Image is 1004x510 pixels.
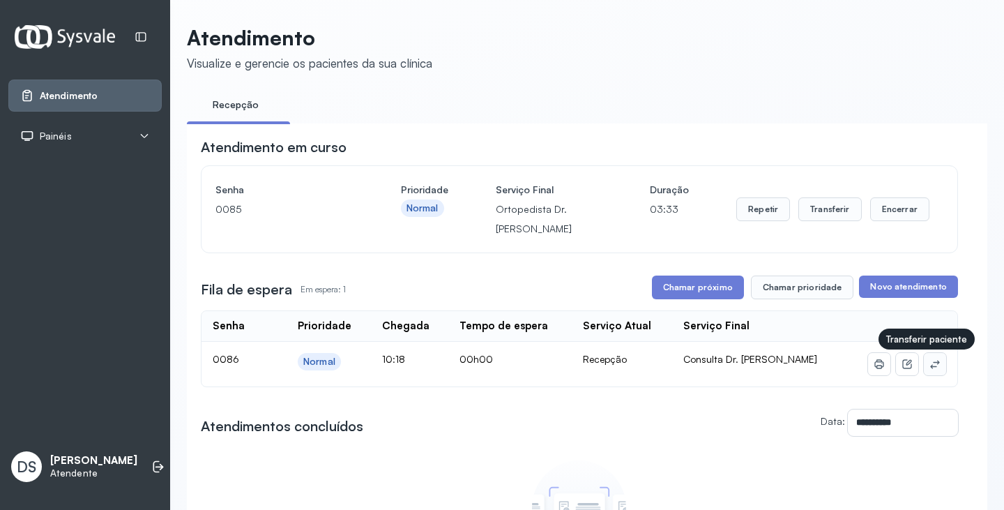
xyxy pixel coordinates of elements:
div: Visualize e gerencie os pacientes da sua clínica [187,56,432,70]
h4: Prioridade [401,180,448,200]
span: Consulta Dr. [PERSON_NAME] [683,353,817,365]
p: Em espera: 1 [301,280,346,299]
div: Tempo de espera [459,320,548,333]
h3: Atendimentos concluídos [201,417,363,436]
div: Normal [406,202,439,214]
div: Chegada [382,320,429,333]
div: Serviço Atual [583,320,651,333]
button: Novo atendimento [859,276,957,298]
h4: Serviço Final [496,180,602,200]
img: Logotipo do estabelecimento [15,25,115,48]
p: 03:33 [650,200,689,219]
span: 10:18 [382,353,405,365]
h3: Fila de espera [201,280,292,299]
p: Ortopedista Dr. [PERSON_NAME] [496,200,602,239]
button: Encerrar [870,197,929,221]
div: Serviço Final [683,320,750,333]
div: Prioridade [298,320,351,333]
div: Recepção [583,353,661,366]
span: 0086 [213,353,239,365]
h4: Senha [215,180,353,200]
label: Data: [821,415,845,427]
button: Transferir [798,197,862,221]
p: Atendimento [187,25,432,50]
p: Atendente [50,467,137,479]
button: Chamar prioridade [751,276,854,299]
a: Atendimento [20,89,150,103]
span: 00h00 [459,353,493,365]
button: Chamar próximo [652,276,744,299]
a: Recepção [187,93,284,117]
div: Senha [213,320,245,333]
span: Atendimento [40,90,98,102]
h3: Atendimento em curso [201,137,347,157]
p: [PERSON_NAME] [50,454,137,467]
h4: Duração [650,180,689,200]
div: Normal [303,356,335,368]
span: Painéis [40,130,72,142]
button: Repetir [736,197,790,221]
p: 0085 [215,200,353,219]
